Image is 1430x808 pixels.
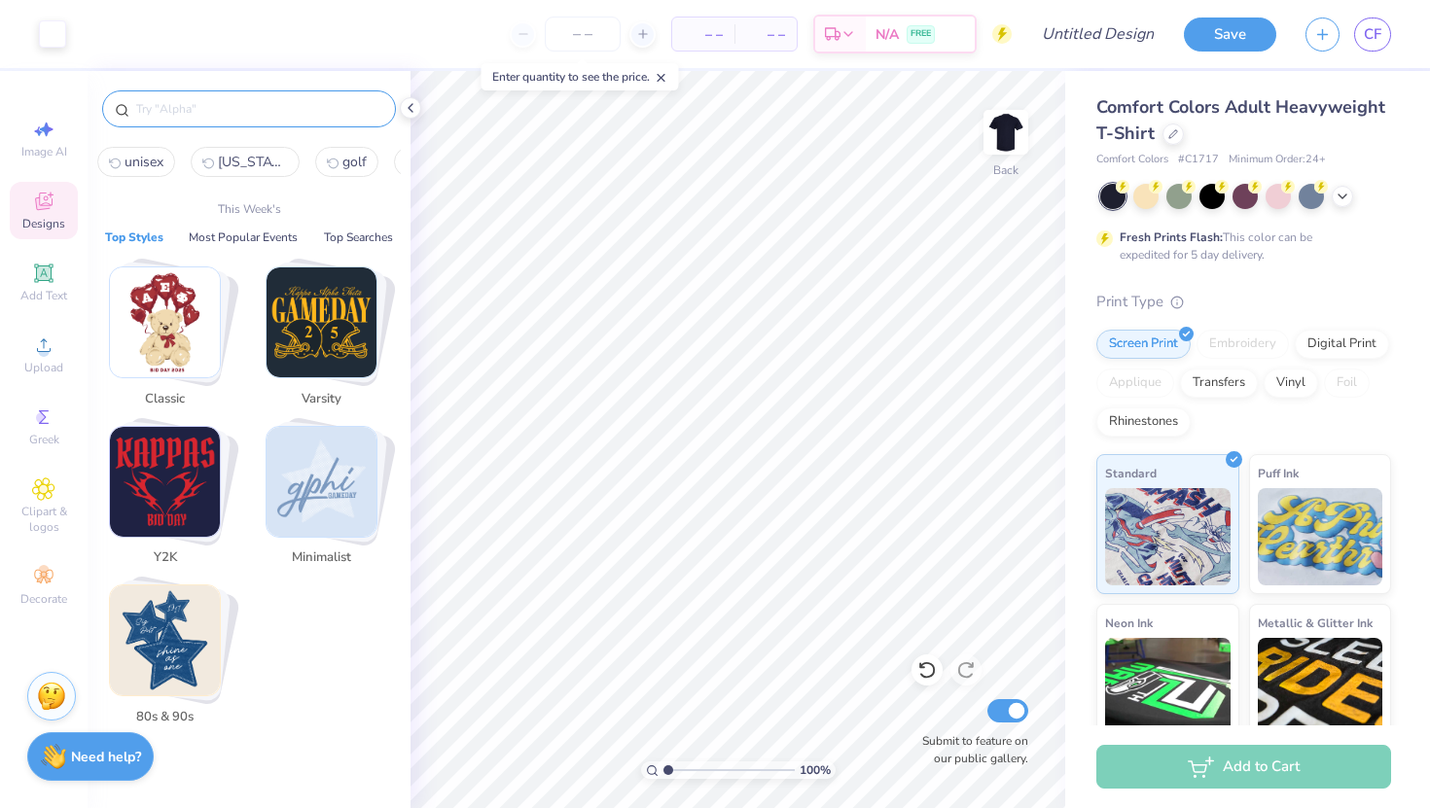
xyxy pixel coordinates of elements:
[1258,613,1373,633] span: Metallic & Glitter Ink
[1105,463,1157,483] span: Standard
[110,267,220,377] img: Classic
[1264,369,1318,398] div: Vinyl
[986,113,1025,152] img: Back
[21,144,67,159] span: Image AI
[1120,228,1359,263] div: This color can be expedited for 5 day delivery.
[183,228,304,247] button: Most Popular Events
[1197,330,1289,359] div: Embroidery
[315,147,378,177] button: golf2
[133,708,197,727] span: 80s & 90s
[1105,638,1231,735] img: Neon Ink
[20,288,67,303] span: Add Text
[191,147,300,177] button: texas1
[876,24,899,45] span: N/A
[218,200,281,218] p: This Week's
[684,24,723,45] span: – –
[1258,488,1383,585] img: Puff Ink
[20,591,67,607] span: Decorate
[97,584,244,734] button: Stack Card Button 80s & 90s
[1096,407,1191,437] div: Rhinestones
[911,27,931,41] span: FREE
[71,748,141,766] strong: Need help?
[545,17,621,52] input: – –
[10,504,78,535] span: Clipart & logos
[110,585,220,695] img: 80s & 90s
[267,427,376,537] img: Minimalist
[254,266,401,416] button: Stack Card Button Varsity
[22,216,65,231] span: Designs
[97,266,244,416] button: Stack Card Button Classic
[1096,291,1391,313] div: Print Type
[800,761,831,779] span: 100 %
[254,426,401,576] button: Stack Card Button Minimalist
[993,161,1019,179] div: Back
[1324,369,1370,398] div: Foil
[1096,95,1385,145] span: Comfort Colors Adult Heavyweight T-Shirt
[218,153,288,171] span: [US_STATE]
[99,228,169,247] button: Top Styles
[29,432,59,447] span: Greek
[290,548,353,568] span: Minimalist
[1026,15,1169,53] input: Untitled Design
[134,99,383,119] input: Try "Alpha"
[110,427,220,537] img: Y2K
[1178,152,1219,168] span: # C1717
[1105,613,1153,633] span: Neon Ink
[267,267,376,377] img: Varsity
[125,153,163,171] span: unisex
[1120,229,1223,245] strong: Fresh Prints Flash:
[1096,369,1174,398] div: Applique
[1096,152,1168,168] span: Comfort Colors
[394,147,495,177] button: daily drills3
[1364,23,1381,46] span: CF
[1258,638,1383,735] img: Metallic & Glitter Ink
[1096,330,1191,359] div: Screen Print
[746,24,785,45] span: – –
[24,360,63,375] span: Upload
[1295,330,1389,359] div: Digital Print
[133,548,197,568] span: Y2K
[1354,18,1391,52] a: CF
[1180,369,1258,398] div: Transfers
[290,390,353,409] span: Varsity
[1258,463,1299,483] span: Puff Ink
[1184,18,1276,52] button: Save
[912,732,1028,767] label: Submit to feature on our public gallery.
[342,153,367,171] span: golf
[97,147,175,177] button: unisex0
[318,228,399,247] button: Top Searches
[133,390,197,409] span: Classic
[1105,488,1231,585] img: Standard
[1229,152,1326,168] span: Minimum Order: 24 +
[482,63,679,90] div: Enter quantity to see the price.
[97,426,244,576] button: Stack Card Button Y2K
